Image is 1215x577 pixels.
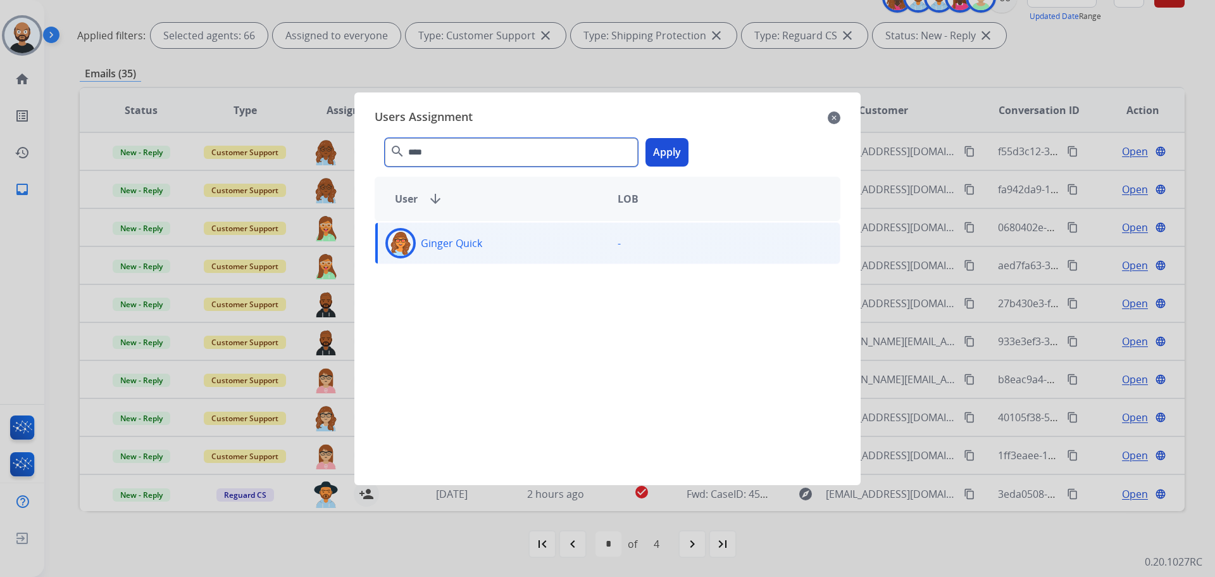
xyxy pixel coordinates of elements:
[428,191,443,206] mat-icon: arrow_downward
[618,236,621,251] p: -
[618,191,639,206] span: LOB
[421,236,482,251] p: Ginger Quick
[645,138,688,167] button: Apply
[375,108,473,128] span: Users Assignment
[828,110,840,125] mat-icon: close
[385,191,607,206] div: User
[390,144,405,159] mat-icon: search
